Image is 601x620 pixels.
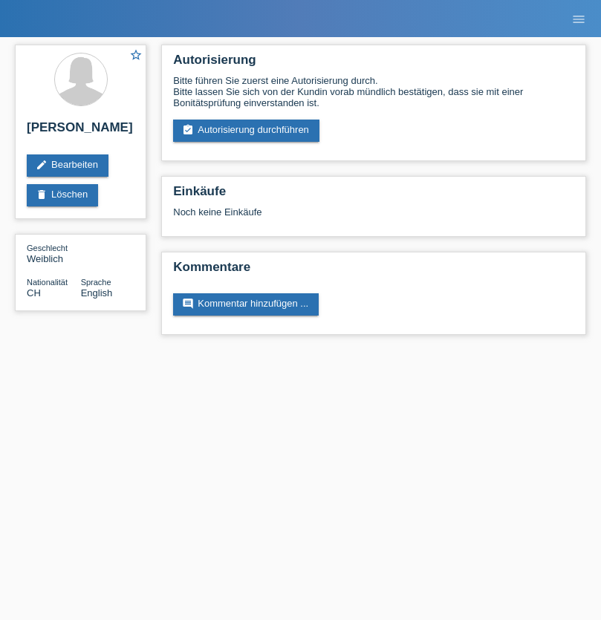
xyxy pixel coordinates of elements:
[129,48,143,64] a: star_border
[182,124,194,136] i: assignment_turned_in
[173,260,574,282] h2: Kommentare
[173,206,574,229] div: Noch keine Einkäufe
[27,244,68,252] span: Geschlecht
[27,278,68,287] span: Nationalität
[27,184,98,206] a: deleteLöschen
[81,287,113,298] span: English
[173,120,319,142] a: assignment_turned_inAutorisierung durchführen
[173,293,319,316] a: commentKommentar hinzufügen ...
[27,154,108,177] a: editBearbeiten
[129,48,143,62] i: star_border
[27,287,41,298] span: Schweiz
[564,14,594,23] a: menu
[173,53,574,75] h2: Autorisierung
[173,184,574,206] h2: Einkäufe
[27,120,134,143] h2: [PERSON_NAME]
[81,278,111,287] span: Sprache
[182,298,194,310] i: comment
[36,159,48,171] i: edit
[173,75,574,108] div: Bitte führen Sie zuerst eine Autorisierung durch. Bitte lassen Sie sich von der Kundin vorab münd...
[27,242,81,264] div: Weiblich
[36,189,48,200] i: delete
[571,12,586,27] i: menu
